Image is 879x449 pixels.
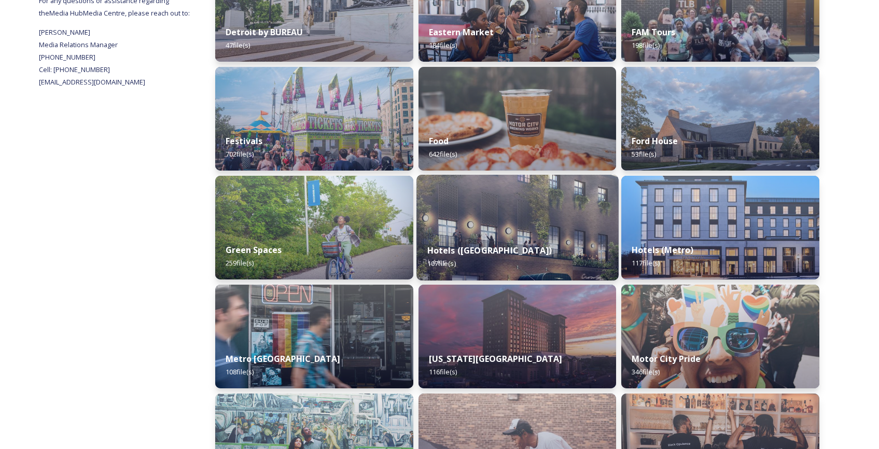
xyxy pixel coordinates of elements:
span: 53 file(s) [632,149,656,159]
span: [PERSON_NAME] Media Relations Manager [PHONE_NUMBER] Cell: [PHONE_NUMBER] [EMAIL_ADDRESS][DOMAIN_... [39,27,145,87]
strong: Food [429,135,449,147]
strong: Hotels ([GEOGRAPHIC_DATA]) [427,245,552,256]
span: 198 file(s) [632,40,660,50]
span: 642 file(s) [429,149,457,159]
img: a0bd6cc6-0a5e-4110-bbb1-1ef2cc64960c.jpg [418,67,617,171]
span: 346 file(s) [632,367,660,376]
img: IMG_1897.jpg [621,285,819,388]
img: 9db3a68e-ccf0-48b5-b91c-5c18c61d7b6a.jpg [416,175,618,280]
strong: Ford House [632,135,678,147]
span: 117 file(s) [632,258,660,268]
img: 3bd2b034-4b7d-4836-94aa-bbf99ed385d6.jpg [621,176,819,279]
img: DSC02900.jpg [215,67,413,171]
strong: Hotels (Metro) [632,244,693,256]
strong: Motor City Pride [632,353,701,364]
span: 47 file(s) [226,40,250,50]
span: 184 file(s) [429,40,457,50]
span: 259 file(s) [226,258,254,268]
strong: FAM Tours [632,26,675,38]
strong: Eastern Market [429,26,494,38]
span: 107 file(s) [427,259,455,268]
img: 5d4b6ee4-1201-421a-84a9-a3631d6f7534.jpg [418,285,617,388]
strong: [US_STATE][GEOGRAPHIC_DATA] [429,353,562,364]
span: 116 file(s) [429,367,457,376]
strong: Metro [GEOGRAPHIC_DATA] [226,353,340,364]
span: 108 file(s) [226,367,254,376]
img: a8e7e45d-5635-4a99-9fe8-872d7420e716.jpg [215,176,413,279]
strong: Detroit by BUREAU [226,26,303,38]
strong: Green Spaces [226,244,282,256]
strong: Festivals [226,135,262,147]
img: 56cf2de5-9e63-4a55-bae3-7a1bc8cd39db.jpg [215,285,413,388]
span: 702 file(s) [226,149,254,159]
img: VisitorCenter.jpg [621,67,819,171]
